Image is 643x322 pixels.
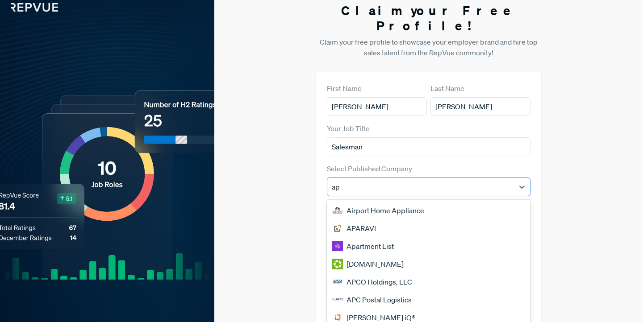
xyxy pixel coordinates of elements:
[332,205,343,216] img: Airport Home Appliance
[332,223,343,234] img: APARAVI
[327,291,530,309] div: APC Postal Logistics
[327,137,530,156] input: Title
[327,123,370,134] label: Your Job Title
[332,277,343,287] img: APCO Holdings, LLC
[327,273,530,291] div: APCO Holdings, LLC
[327,97,427,116] input: First Name
[316,3,541,33] h3: Claim your Free Profile!
[327,255,530,273] div: [DOMAIN_NAME]
[332,259,343,269] img: Apartments.com
[332,294,343,305] img: APC Postal Logistics
[332,241,343,252] img: Apartment List
[430,83,464,94] label: Last Name
[316,37,541,58] p: Claim your free profile to showcase your employer brand and hire top sales talent from the RepVue...
[327,202,530,219] div: Airport Home Appliance
[327,237,530,255] div: Apartment List
[430,97,530,116] input: Last Name
[327,219,530,237] div: APARAVI
[327,83,362,94] label: First Name
[327,163,412,174] label: Select Published Company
